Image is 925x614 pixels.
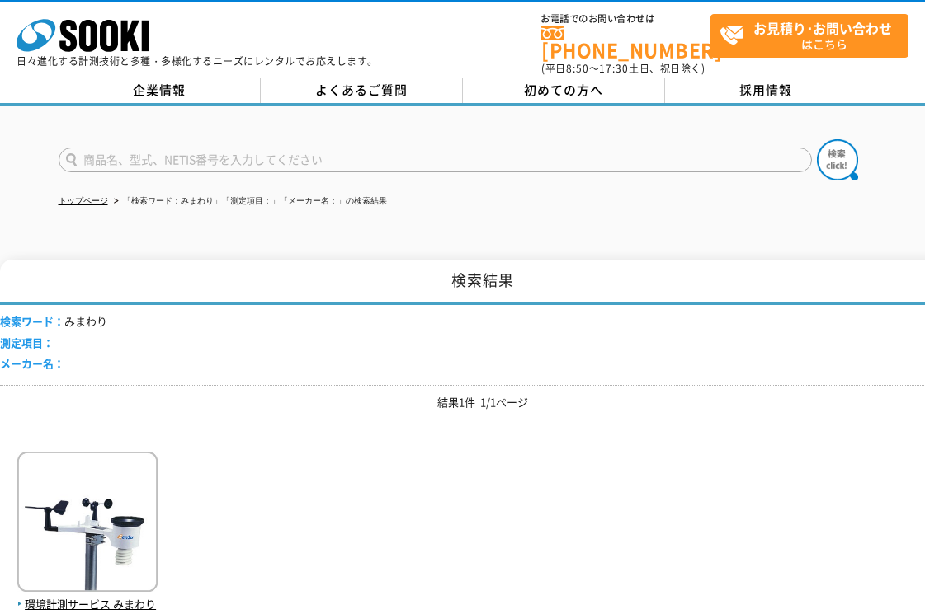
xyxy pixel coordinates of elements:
[566,61,589,76] span: 8:50
[17,452,158,596] img: みまわり伝書鳩
[599,61,629,76] span: 17:30
[720,15,908,56] span: はこちら
[541,14,710,24] span: お電話でのお問い合わせは
[817,139,858,180] img: btn_search.png
[524,81,603,99] span: 初めての方へ
[59,78,261,103] a: 企業情報
[753,18,892,38] strong: お見積り･お問い合わせ
[59,148,812,172] input: 商品名、型式、NETIS番号を入力してください
[261,78,463,103] a: よくあるご質問
[541,61,705,76] span: (平日 ～ 土日、祝日除く)
[665,78,867,103] a: 採用情報
[111,193,387,210] li: 「検索ワード：みまわり」「測定項目：」「メーカー名：」の検索結果
[17,56,378,66] p: 日々進化する計測技術と多種・多様化するニーズにレンタルでお応えします。
[59,196,108,205] a: トップページ
[541,26,710,59] a: [PHONE_NUMBER]
[710,14,908,58] a: お見積り･お問い合わせはこちら
[463,78,665,103] a: 初めての方へ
